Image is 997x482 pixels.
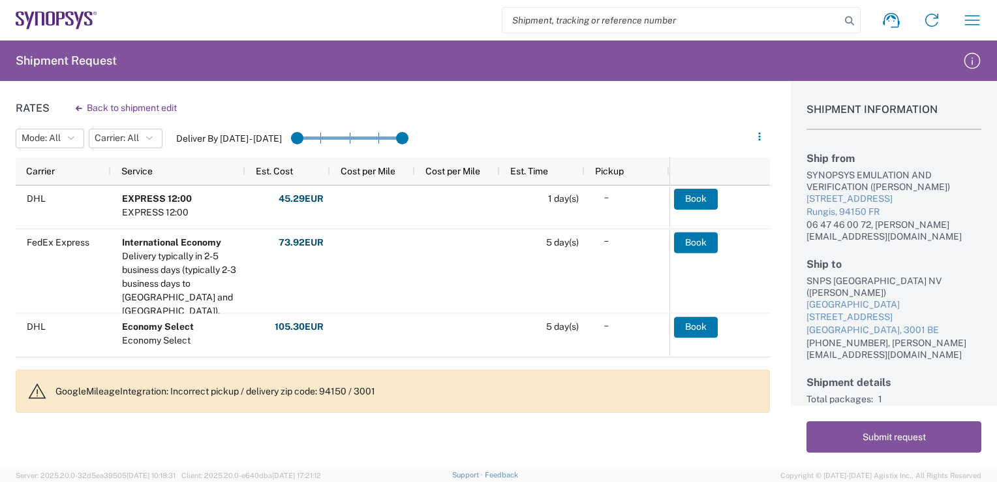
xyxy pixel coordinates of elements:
[806,258,981,270] h2: Ship to
[341,166,395,176] span: Cost per Mile
[65,97,187,120] button: Back to shipment edit
[806,421,981,453] button: Submit request
[16,129,84,148] button: Mode: All
[485,471,518,479] a: Feedback
[278,189,324,210] button: 45.29EUR
[256,166,293,176] span: Est. Cost
[122,249,239,318] div: Delivery typically in 2-5 business days (typically 2-3 business days to Canada and Mexico).
[16,472,176,479] span: Server: 2025.20.0-32d5ea39505
[122,237,221,248] b: International Economy
[806,337,981,361] div: [PHONE_NUMBER], [PERSON_NAME][EMAIL_ADDRESS][DOMAIN_NAME]
[181,472,321,479] span: Client: 2025.20.0-e640dba
[878,393,981,405] div: 1
[510,166,548,176] span: Est. Time
[272,472,321,479] span: [DATE] 17:21:12
[546,321,579,332] span: 5 day(s)
[122,334,194,347] div: Economy Select
[89,129,162,148] button: Carrier: All
[548,193,579,204] span: 1 day(s)
[22,132,61,144] span: Mode: All
[780,470,981,481] span: Copyright © [DATE]-[DATE] Agistix Inc., All Rights Reserved
[27,321,46,332] span: DHL
[275,321,324,333] strong: 105.30 EUR
[674,189,718,210] button: Book
[452,471,485,479] a: Support
[122,321,194,332] b: Economy Select
[16,102,50,114] h1: Rates
[502,8,840,33] input: Shipment, tracking or reference number
[278,232,324,253] button: 73.92EUR
[806,219,981,242] div: 06 47 46 00 72, [PERSON_NAME][EMAIL_ADDRESS][DOMAIN_NAME]
[127,472,176,479] span: [DATE] 10:18:31
[274,317,324,338] button: 105.30EUR
[122,193,192,204] b: EXPRESS 12:00
[806,193,981,218] a: [STREET_ADDRESS]Rungis, 94150 FR
[674,232,718,253] button: Book
[425,166,480,176] span: Cost per Mile
[806,193,981,206] div: [STREET_ADDRESS]
[674,317,718,338] button: Book
[806,324,981,337] div: [GEOGRAPHIC_DATA], 3001 BE
[806,405,873,417] div: Pieces
[806,298,981,324] div: [GEOGRAPHIC_DATA][STREET_ADDRESS]
[16,53,117,69] h2: Shipment Request
[279,236,324,249] strong: 73.92 EUR
[95,132,139,144] span: Carrier: All
[595,166,624,176] span: Pickup
[806,152,981,165] h2: Ship from
[806,376,981,389] h2: Shipment details
[26,166,55,176] span: Carrier
[27,237,89,248] span: FedEx Express
[806,275,981,298] div: SNPS [GEOGRAPHIC_DATA] NV ([PERSON_NAME])
[27,193,46,204] span: DHL
[546,237,579,248] span: 5 day(s)
[806,103,981,130] h1: Shipment Information
[279,193,324,205] strong: 45.29 EUR
[806,169,981,193] div: SYNOPSYS EMULATION AND VERIFICATION ([PERSON_NAME])
[176,133,282,144] label: Deliver By [DATE] - [DATE]
[806,206,981,219] div: Rungis, 94150 FR
[55,385,759,397] p: GoogleMileageIntegration: Incorrect pickup / delivery zip code: 94150 / 3001
[122,206,192,219] div: EXPRESS 12:00
[121,166,153,176] span: Service
[878,405,981,417] div: 1
[806,393,873,405] div: Total packages:
[806,298,981,337] a: [GEOGRAPHIC_DATA][STREET_ADDRESS][GEOGRAPHIC_DATA], 3001 BE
